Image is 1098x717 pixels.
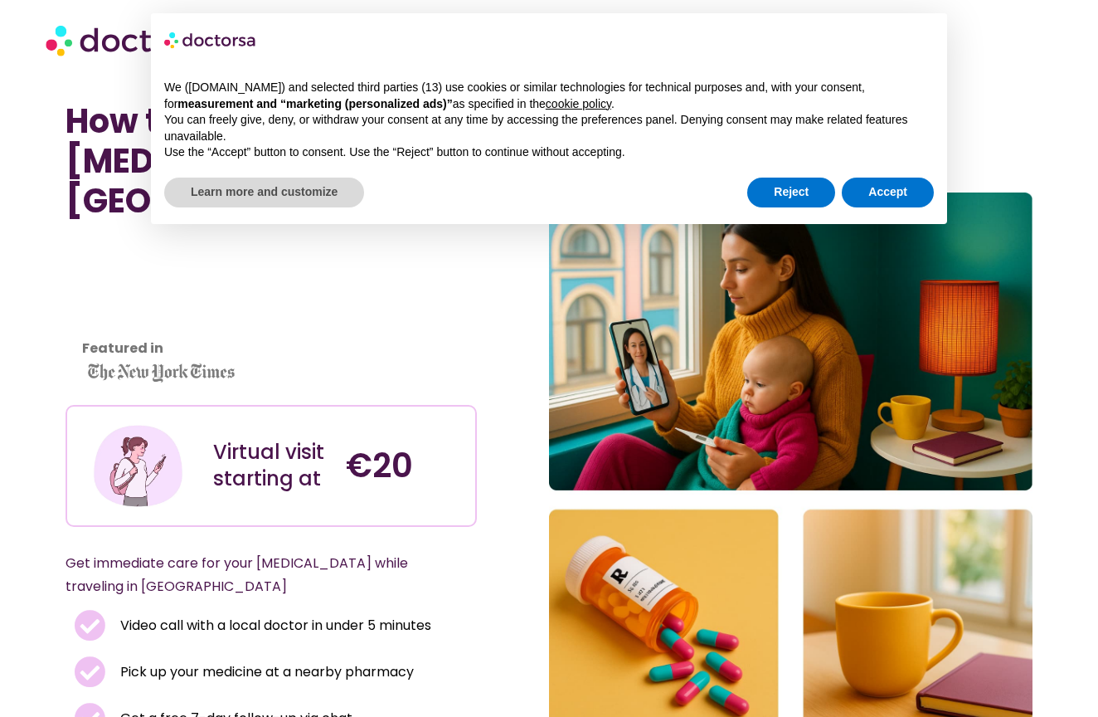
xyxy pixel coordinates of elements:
img: Illustration depicting a young woman in a casual outfit, engaged with her smartphone. She has a p... [91,419,184,512]
h1: How to Treat [MEDICAL_DATA] in [GEOGRAPHIC_DATA] [66,101,476,221]
p: We ([DOMAIN_NAME]) and selected third parties (13) use cookies or similar technologies for techni... [164,80,934,112]
button: Learn more and customize [164,178,364,207]
p: Use the “Accept” button to consent. Use the “Reject” button to continue without accepting. [164,144,934,161]
a: cookie policy [546,97,611,110]
strong: Featured in [82,339,163,358]
button: Reject [747,178,835,207]
span: Pick up your medicine at a nearby pharmacy [116,661,414,684]
p: You can freely give, deny, or withdraw your consent at any time by accessing the preferences pane... [164,112,934,144]
span: Video call with a local doctor in under 5 minutes [116,614,431,637]
button: Accept [842,178,934,207]
p: Get immediate care for your [MEDICAL_DATA] while traveling in [GEOGRAPHIC_DATA] [66,552,436,598]
h4: €20 [346,446,462,485]
div: Virtual visit starting at [213,439,329,492]
img: logo [164,27,257,53]
iframe: Customer reviews powered by Trustpilot [74,246,223,370]
strong: measurement and “marketing (personalized ads)” [177,97,452,110]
